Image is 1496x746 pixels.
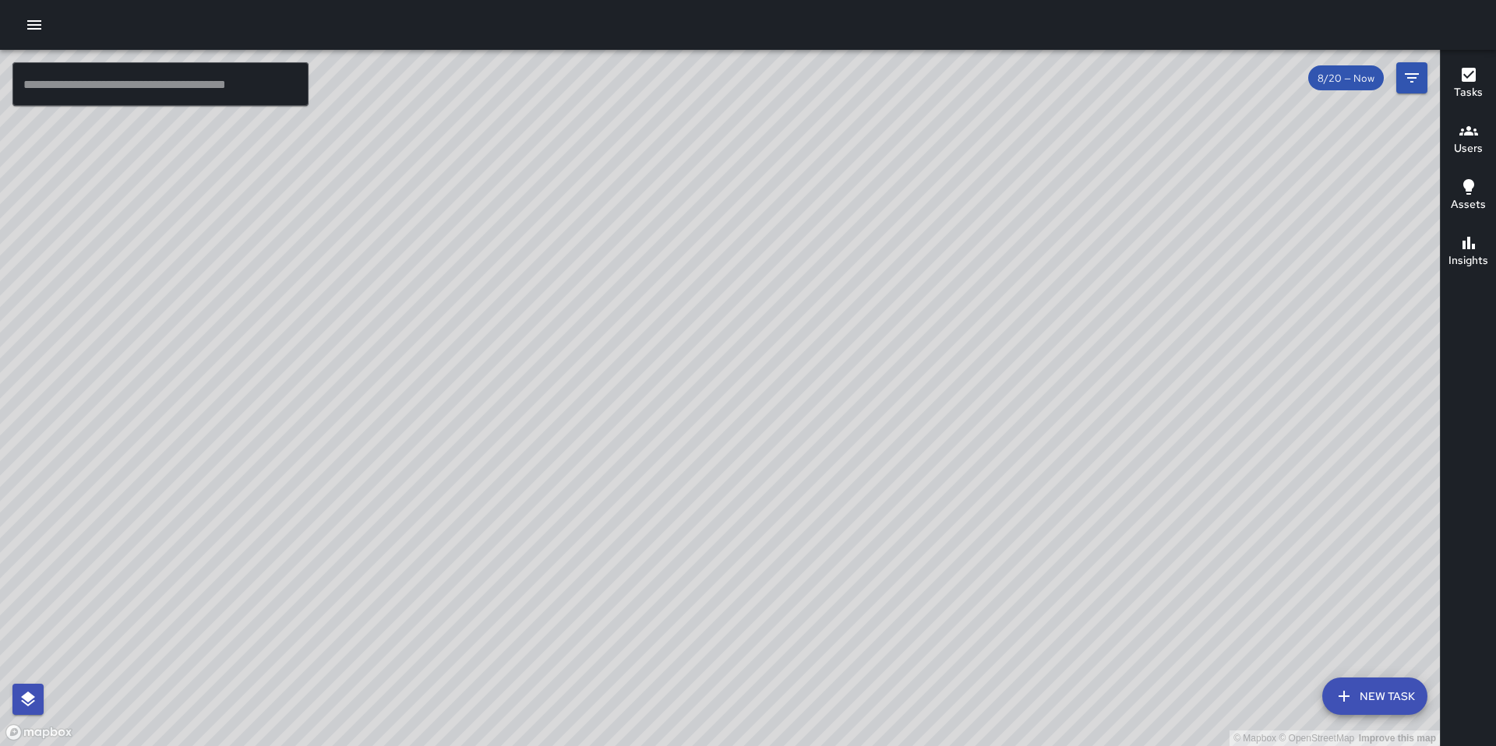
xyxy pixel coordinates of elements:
button: Assets [1441,168,1496,224]
span: 8/20 — Now [1308,72,1384,85]
button: Users [1441,112,1496,168]
h6: Tasks [1454,84,1483,101]
h6: Insights [1448,252,1488,269]
button: Filters [1396,62,1427,93]
button: Insights [1441,224,1496,280]
h6: Users [1454,140,1483,157]
button: New Task [1322,677,1427,715]
button: Tasks [1441,56,1496,112]
h6: Assets [1451,196,1486,213]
